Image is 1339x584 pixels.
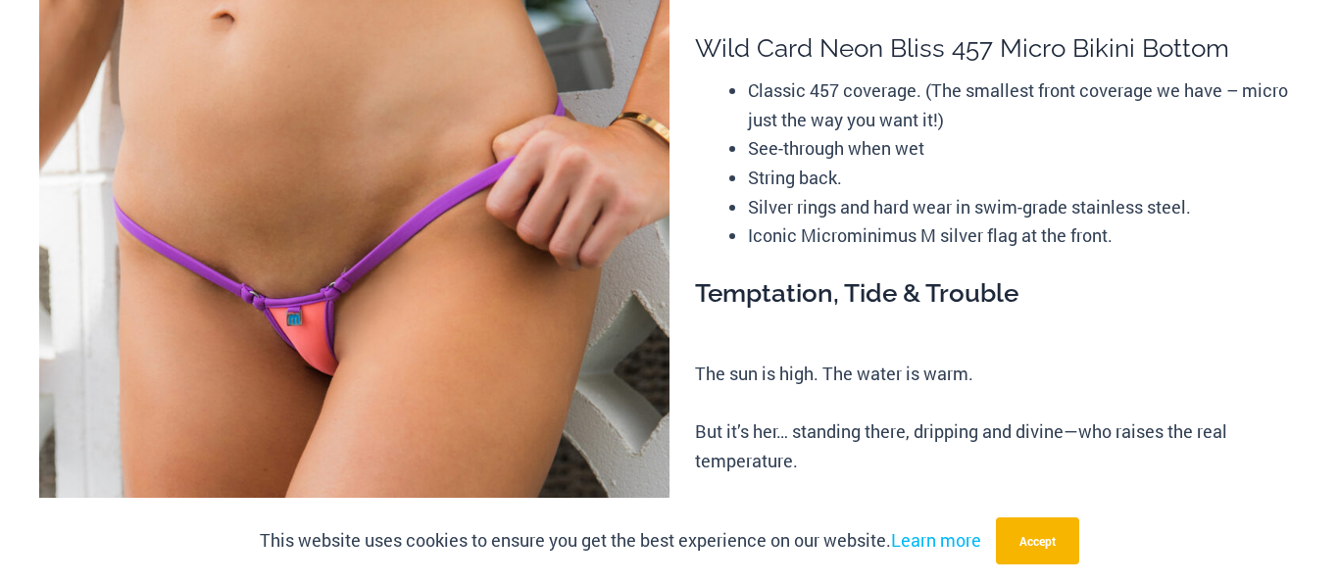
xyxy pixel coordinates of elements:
li: Classic 457 coverage. (The smallest front coverage we have – micro just the way you want it!) [748,76,1300,134]
p: This website uses cookies to ensure you get the best experience on our website. [260,526,981,556]
li: Silver rings and hard wear in swim-grade stainless steel. [748,193,1300,222]
h3: Temptation, Tide & Trouble [695,277,1300,311]
li: Iconic Microminimus M silver flag at the front. [748,221,1300,251]
h1: Wild Card Neon Bliss 457 Micro Bikini Bottom [695,33,1300,64]
a: Learn more [891,528,981,552]
button: Accept [996,517,1079,564]
li: String back. [748,164,1300,193]
li: See-through when wet [748,134,1300,164]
